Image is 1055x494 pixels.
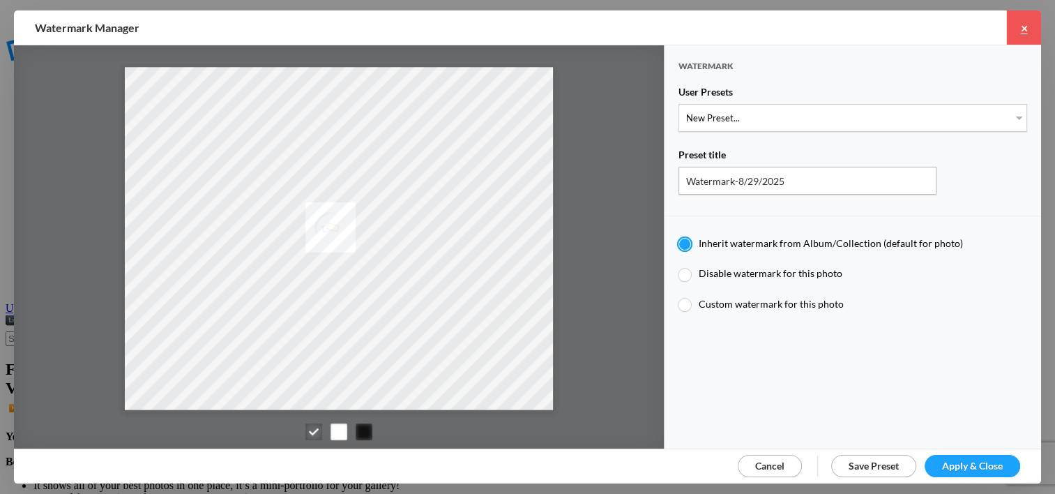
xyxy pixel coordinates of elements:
a: Cancel [738,455,802,477]
span: Cancel [755,460,784,472]
span: Apply & Close [942,460,1003,472]
input: Name for your Watermark Preset [678,167,936,195]
span: Watermark [678,61,734,84]
a: × [1006,10,1041,45]
span: Preset title [678,149,726,167]
span: Save Preset [849,460,899,472]
span: Custom watermark for this photo [699,298,844,310]
span: User Presets [678,86,733,104]
span: Disable watermark for this photo [699,267,842,279]
span: Inherit watermark from Album/Collection (default for photo) [699,237,963,249]
h2: Watermark Manager [35,10,671,45]
a: Save Preset [831,455,916,477]
a: Apply & Close [925,455,1020,477]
